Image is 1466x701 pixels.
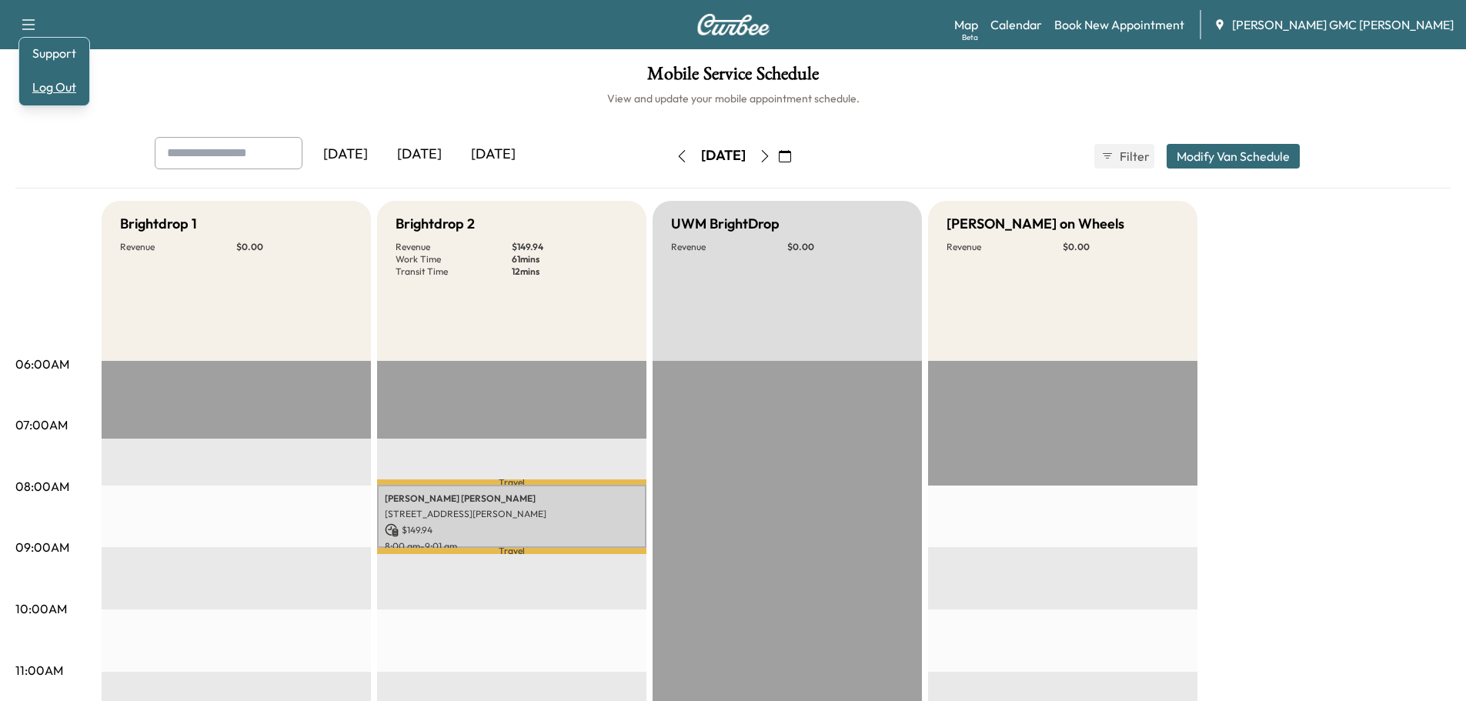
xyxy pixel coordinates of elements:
[385,523,639,537] p: $ 149.94
[382,137,456,172] div: [DATE]
[385,492,639,505] p: [PERSON_NAME] [PERSON_NAME]
[1063,241,1179,253] p: $ 0.00
[385,508,639,520] p: [STREET_ADDRESS][PERSON_NAME]
[1094,144,1154,169] button: Filter
[947,213,1124,235] h5: [PERSON_NAME] on Wheels
[385,540,639,552] p: 8:00 am - 9:01 am
[15,661,63,679] p: 11:00AM
[15,477,69,496] p: 08:00AM
[15,355,69,373] p: 06:00AM
[1120,147,1147,165] span: Filter
[456,137,530,172] div: [DATE]
[15,65,1451,91] h1: Mobile Service Schedule
[962,32,978,43] div: Beta
[396,253,512,265] p: Work Time
[15,599,67,618] p: 10:00AM
[512,253,628,265] p: 61 mins
[701,146,746,165] div: [DATE]
[671,241,787,253] p: Revenue
[1054,15,1184,34] a: Book New Appointment
[377,548,646,554] p: Travel
[25,44,83,62] a: Support
[671,213,780,235] h5: UWM BrightDrop
[1167,144,1300,169] button: Modify Van Schedule
[512,265,628,278] p: 12 mins
[954,15,978,34] a: MapBeta
[396,213,475,235] h5: Brightdrop 2
[696,14,770,35] img: Curbee Logo
[236,241,352,253] p: $ 0.00
[120,241,236,253] p: Revenue
[512,241,628,253] p: $ 149.94
[15,416,68,434] p: 07:00AM
[1232,15,1454,34] span: [PERSON_NAME] GMC [PERSON_NAME]
[787,241,903,253] p: $ 0.00
[25,75,83,99] button: Log Out
[990,15,1042,34] a: Calendar
[309,137,382,172] div: [DATE]
[396,241,512,253] p: Revenue
[396,265,512,278] p: Transit Time
[120,213,197,235] h5: Brightdrop 1
[15,91,1451,106] h6: View and update your mobile appointment schedule.
[15,538,69,556] p: 09:00AM
[947,241,1063,253] p: Revenue
[377,479,646,485] p: Travel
